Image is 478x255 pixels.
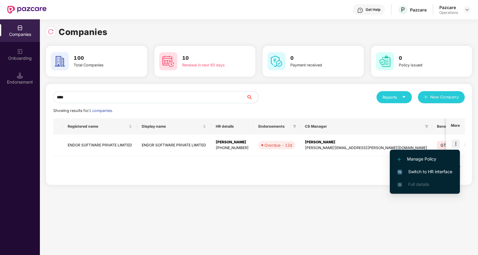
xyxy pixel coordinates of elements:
[397,156,452,162] span: Manage Policy
[455,162,465,172] li: Next Page
[7,6,47,14] img: New Pazcare Logo
[418,91,465,103] button: plusNew Company
[216,139,249,145] div: [PERSON_NAME]
[59,25,108,39] h1: Companies
[246,91,259,103] button: search
[376,52,394,70] img: svg+xml;base64,PHN2ZyB4bWxucz0iaHR0cDovL3d3dy53My5vcmcvMjAwMC9zdmciIHdpZHRoPSI2MCIgaGVpZ2h0PSI2MC...
[74,62,125,68] div: Total Companies
[465,7,470,12] img: svg+xml;base64,PHN2ZyBpZD0iRHJvcGRvd24tMzJ4MzIiIHhtbG5zPSJodHRwOi8vd3d3LnczLm9yZy8yMDAwL3N2ZyIgd2...
[48,29,54,35] img: svg+xml;base64,PHN2ZyBpZD0iUmVsb2FkLTMyeDMyIiB4bWxucz0iaHR0cDovL3d3dy53My5vcmcvMjAwMC9zdmciIHdpZH...
[455,162,465,172] button: right
[437,141,452,149] span: GTL
[68,124,128,129] span: Registered name
[397,158,401,161] img: svg+xml;base64,PHN2ZyB4bWxucz0iaHR0cDovL3d3dy53My5vcmcvMjAwMC9zdmciIHdpZHRoPSIxMi4yMDEiIGhlaWdodD...
[137,118,211,135] th: Display name
[425,125,428,128] span: filter
[402,95,406,99] span: caret-down
[401,6,405,13] span: P
[366,7,380,12] div: Get Help
[424,123,430,130] span: filter
[63,118,137,135] th: Registered name
[211,118,254,135] th: HR details
[89,108,113,113] span: 1 companies.
[246,95,258,100] span: search
[258,124,290,129] span: Endorsements
[397,168,452,175] span: Switch to HR interface
[63,135,137,156] td: ENDOR SOFTWARE PRIVATE LIMITED
[357,7,363,13] img: svg+xml;base64,PHN2ZyBpZD0iSGVscC0zMngzMiIgeG1sbnM9Imh0dHA6Ly93d3cudzMub3JnLzIwMDAvc3ZnIiB3aWR0aD...
[451,139,460,148] img: icon
[267,52,286,70] img: svg+xml;base64,PHN2ZyB4bWxucz0iaHR0cDovL3d3dy53My5vcmcvMjAwMC9zdmciIHdpZHRoPSI2MCIgaGVpZ2h0PSI2MC...
[53,108,113,113] span: Showing results for
[305,139,427,145] div: [PERSON_NAME]
[74,54,125,62] h3: 100
[159,52,177,70] img: svg+xml;base64,PHN2ZyB4bWxucz0iaHR0cDovL3d3dy53My5vcmcvMjAwMC9zdmciIHdpZHRoPSI2MCIgaGVpZ2h0PSI2MC...
[305,124,422,129] span: CS Manager
[408,182,429,187] span: Full details
[439,10,458,15] div: Operations
[410,7,427,13] div: Pazcare
[264,142,292,148] div: Overdue - 12d
[293,125,296,128] span: filter
[182,62,234,68] div: Renewal in next 60 days
[182,54,234,62] h3: 10
[290,54,342,62] h3: 0
[399,62,450,68] div: Policy issued
[446,118,465,135] th: More
[51,52,69,70] img: svg+xml;base64,PHN2ZyB4bWxucz0iaHR0cDovL3d3dy53My5vcmcvMjAwMC9zdmciIHdpZHRoPSI2MCIgaGVpZ2h0PSI2MC...
[290,62,342,68] div: Payment received
[142,124,202,129] span: Display name
[458,165,462,168] span: right
[424,95,428,100] span: plus
[292,123,298,130] span: filter
[397,182,402,187] img: svg+xml;base64,PHN2ZyB4bWxucz0iaHR0cDovL3d3dy53My5vcmcvMjAwMC9zdmciIHdpZHRoPSIxNi4zNjMiIGhlaWdodD...
[430,94,459,100] span: New Company
[17,72,23,78] img: svg+xml;base64,PHN2ZyB3aWR0aD0iMTQuNSIgaGVpZ2h0PSIxNC41IiB2aWV3Qm94PSIwIDAgMTYgMTYiIGZpbGw9Im5vbm...
[399,54,450,62] h3: 0
[397,170,402,174] img: svg+xml;base64,PHN2ZyB4bWxucz0iaHR0cDovL3d3dy53My5vcmcvMjAwMC9zdmciIHdpZHRoPSIxNiIgaGVpZ2h0PSIxNi...
[383,94,406,100] div: Reports
[216,145,249,151] div: [PHONE_NUMBER]
[439,5,458,10] div: Pazcare
[17,49,23,55] img: svg+xml;base64,PHN2ZyB3aWR0aD0iMjAiIGhlaWdodD0iMjAiIHZpZXdCb3g9IjAgMCAyMCAyMCIgZmlsbD0ibm9uZSIgeG...
[17,25,23,31] img: svg+xml;base64,PHN2ZyBpZD0iQ29tcGFuaWVzIiB4bWxucz0iaHR0cDovL3d3dy53My5vcmcvMjAwMC9zdmciIHdpZHRoPS...
[305,145,427,151] div: [PERSON_NAME][EMAIL_ADDRESS][PERSON_NAME][DOMAIN_NAME]
[137,135,211,156] td: ENDOR SOFTWARE PRIVATE LIMITED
